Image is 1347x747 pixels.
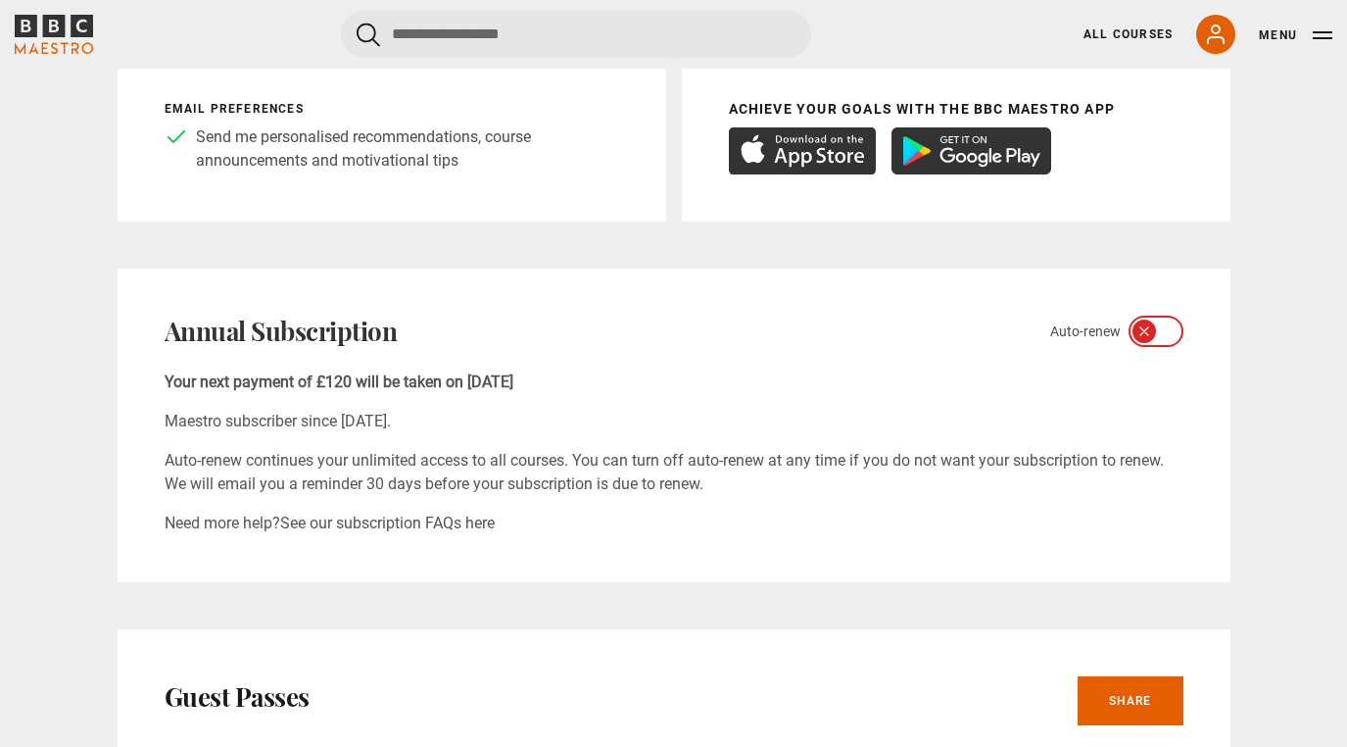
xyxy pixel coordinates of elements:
[1050,322,1121,342] span: Auto-renew
[280,514,495,532] a: See our subscription FAQs here
[1259,25,1332,45] button: Toggle navigation
[165,100,619,118] p: Email preferences
[196,125,619,173] p: Send me personalised recommendations, course announcements and motivational tips
[165,449,1183,496] p: Auto-renew continues your unlimited access to all courses. You can turn off auto-renew at any tim...
[729,99,1183,120] p: Achieve your goals with the BBC Maestro App
[165,681,310,713] h2: Guest Passes
[1078,676,1183,725] a: Share
[165,512,1183,535] p: Need more help?
[1083,25,1173,43] a: All Courses
[165,410,1183,433] p: Maestro subscriber since [DATE].
[357,23,380,47] button: Submit the search query
[341,11,811,58] input: Search
[165,316,398,347] h2: Annual Subscription
[15,15,93,54] svg: BBC Maestro
[165,373,513,391] b: Your next payment of £120 will be taken on [DATE]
